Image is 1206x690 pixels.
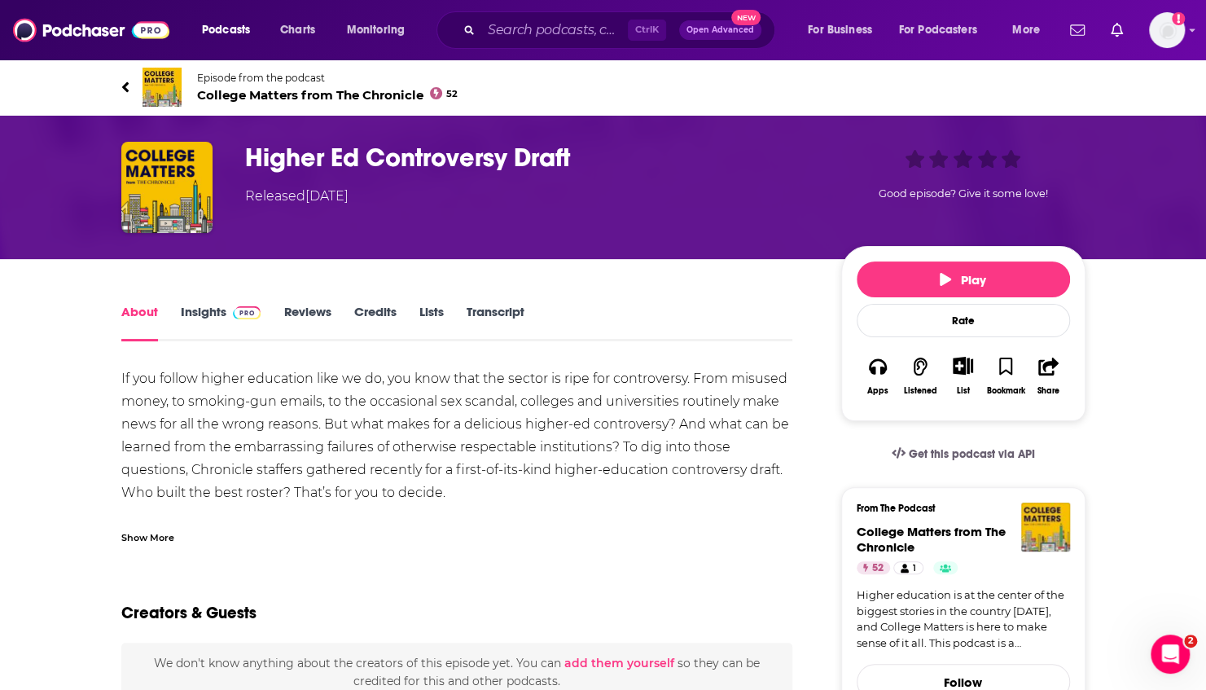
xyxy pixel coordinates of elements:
img: Podchaser - Follow, Share and Rate Podcasts [13,15,169,46]
span: Open Advanced [686,26,754,34]
img: Higher Ed Controversy Draft [121,142,213,233]
h1: Higher Ed Controversy Draft [245,142,815,174]
button: open menu [796,17,892,43]
button: Show profile menu [1149,12,1185,48]
span: Podcasts [202,19,250,42]
img: College Matters from The Chronicle [143,68,182,107]
a: 52 [857,561,890,574]
svg: Add a profile image [1172,12,1185,25]
span: Play [940,272,986,288]
button: Share [1027,346,1069,406]
img: User Profile [1149,12,1185,48]
a: Charts [270,17,325,43]
a: Get this podcast via API [879,434,1048,474]
span: 52 [872,560,884,577]
button: Play [857,261,1070,297]
button: Show More Button [946,357,980,375]
button: open menu [1001,17,1060,43]
span: 1 [913,560,916,577]
a: Reviews [283,304,331,341]
button: Apps [857,346,899,406]
span: Episode from the podcast [197,72,458,84]
input: Search podcasts, credits, & more... [481,17,628,43]
span: Get this podcast via API [908,447,1034,461]
button: open menu [335,17,426,43]
img: College Matters from The Chronicle [1021,503,1070,552]
button: Listened [899,346,941,406]
span: Charts [280,19,315,42]
div: List [957,385,970,396]
a: College Matters from The Chronicle [857,524,1006,555]
a: Lists [419,304,443,341]
div: Share [1037,386,1059,396]
span: More [1012,19,1040,42]
span: 52 [446,90,458,98]
h2: Creators & Guests [121,603,257,623]
span: We don't know anything about the creators of this episode yet . You can so they can be credited f... [154,656,760,688]
span: For Business [808,19,872,42]
iframe: Intercom live chat [1151,635,1190,674]
span: New [731,10,761,25]
h3: From The Podcast [857,503,1057,514]
div: Show More ButtonList [941,346,984,406]
a: InsightsPodchaser Pro [181,304,261,341]
a: Transcript [466,304,524,341]
a: College Matters from The ChronicleEpisode from the podcastCollege Matters from The Chronicle52 [121,68,1085,107]
span: Good episode? Give it some love! [879,187,1048,200]
button: Bookmark [985,346,1027,406]
a: Show notifications dropdown [1104,16,1129,44]
span: For Podcasters [899,19,977,42]
button: Open AdvancedNew [679,20,761,40]
div: Bookmark [986,386,1024,396]
a: Credits [353,304,396,341]
button: add them yourself [564,657,674,670]
div: Search podcasts, credits, & more... [452,11,791,49]
div: Apps [867,386,888,396]
span: College Matters from The Chronicle [197,87,458,103]
div: Rate [857,304,1070,337]
img: Podchaser Pro [233,306,261,319]
button: open menu [888,17,1001,43]
span: 2 [1184,635,1197,648]
span: Monitoring [347,19,405,42]
a: 1 [893,561,923,574]
a: About [121,304,158,341]
button: open menu [191,17,271,43]
a: Higher education is at the center of the biggest stories in the country [DATE], and College Matte... [857,587,1070,651]
span: Ctrl K [628,20,666,41]
span: Logged in as skimonkey [1149,12,1185,48]
div: Listened [904,386,937,396]
a: Show notifications dropdown [1063,16,1091,44]
div: Released [DATE] [245,187,349,206]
